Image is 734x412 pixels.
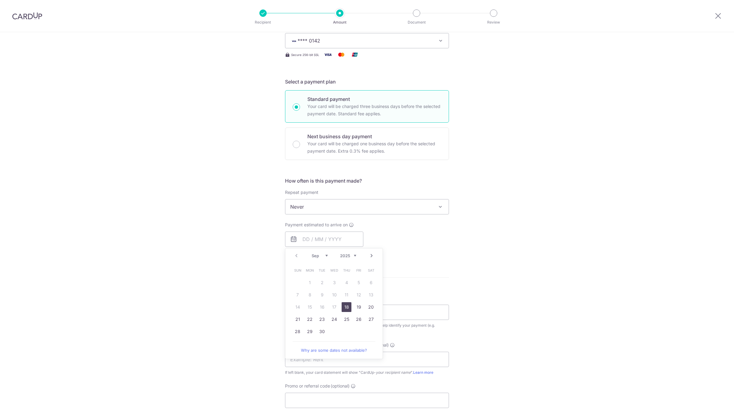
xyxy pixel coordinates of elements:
p: Document [394,19,439,25]
span: Secure 256-bit SSL [291,52,319,57]
a: 20 [366,302,376,312]
p: Review [471,19,516,25]
div: If left blank, your card statement will show "CardUp- ". [285,369,449,376]
img: Union Pay [349,51,361,58]
a: Next [368,252,375,259]
a: Why are some dates not available? [293,344,375,356]
span: Payment estimated to arrive on [285,222,348,228]
input: DD / MM / YYYY [285,232,363,247]
p: Your card will be charged three business days before the selected payment date. Standard fee appl... [307,103,441,117]
p: Recipient [240,19,286,25]
img: Visa [322,51,334,58]
i: your recipient name [376,370,411,375]
span: Never [285,199,449,214]
a: 21 [293,314,302,324]
a: Learn more [413,370,433,375]
span: Tuesday [317,265,327,275]
span: Promo or referral code [285,383,330,389]
span: Friday [354,265,364,275]
p: Amount [317,19,362,25]
img: VISA [290,39,298,43]
p: Standard payment [307,95,441,103]
a: 30 [317,327,327,336]
span: Thursday [342,265,351,275]
span: (optional) [331,383,350,389]
a: 26 [354,314,364,324]
label: Repeat payment [285,189,318,195]
a: 23 [317,314,327,324]
a: 22 [305,314,315,324]
img: Mastercard [335,51,347,58]
a: 18 [342,302,351,312]
input: Example: Rent [285,352,449,367]
a: 19 [354,302,364,312]
span: Monday [305,265,315,275]
a: 24 [329,314,339,324]
a: 28 [293,327,302,336]
h5: How often is this payment made? [285,177,449,184]
span: Wednesday [329,265,339,275]
a: 25 [342,314,351,324]
span: Help [14,4,26,10]
span: Sunday [293,265,302,275]
p: Your card will be charged one business day before the selected payment date. Extra 0.3% fee applies. [307,140,441,155]
h5: Select a payment plan [285,78,449,85]
img: CardUp [12,12,42,20]
a: 27 [366,314,376,324]
span: Saturday [366,265,376,275]
a: 29 [305,327,315,336]
p: Next business day payment [307,133,441,140]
